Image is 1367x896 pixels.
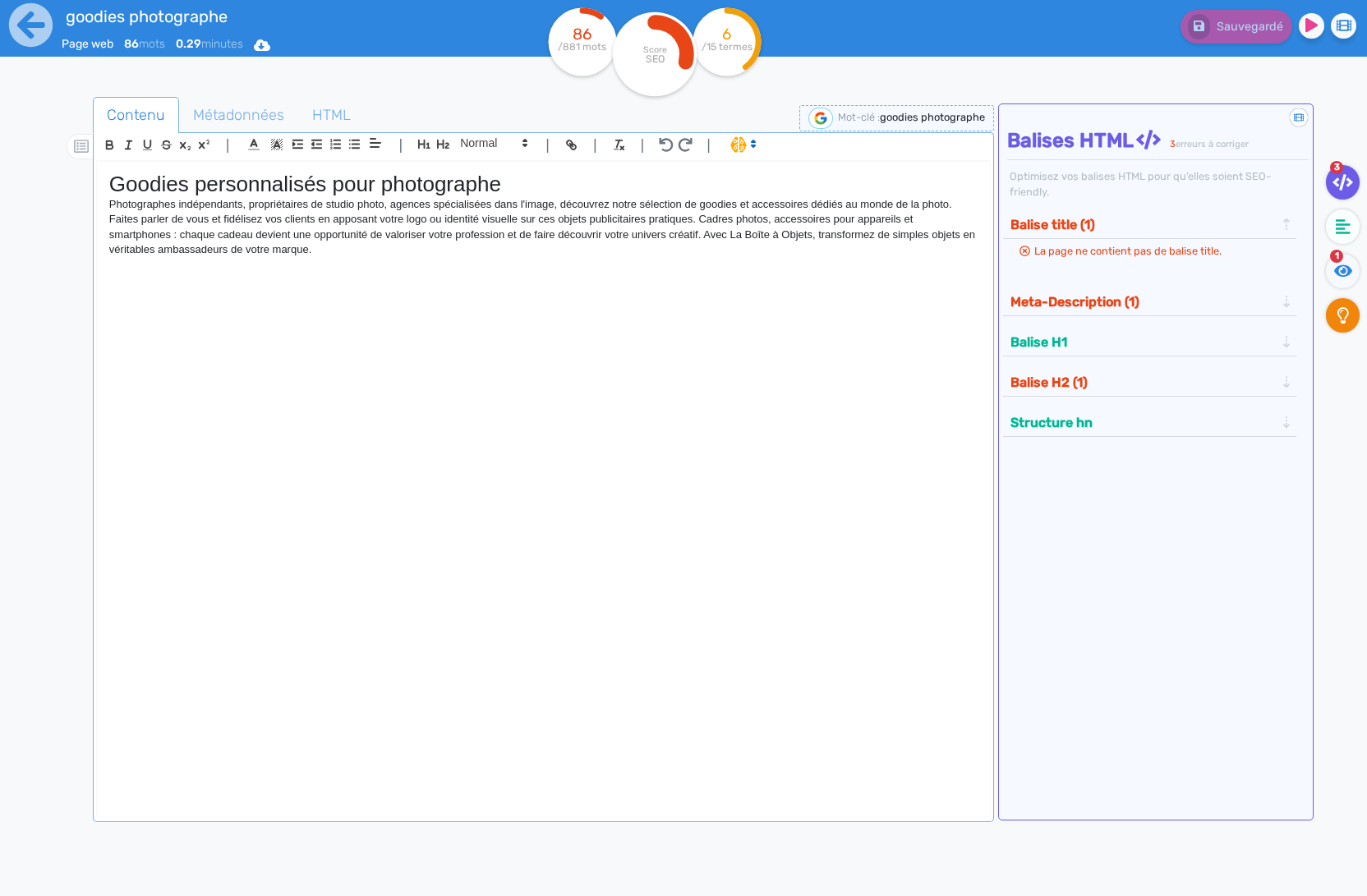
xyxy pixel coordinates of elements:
div: Balise H2 (1) [1006,369,1295,396]
div: Balise title (1) [1006,211,1295,238]
tspan: SEO [645,53,664,65]
span: 3 [1330,161,1343,174]
span: goodies photographe [880,111,985,123]
span: Mot-clé : [838,111,880,123]
a: HTML [298,97,365,134]
tspan: /15 termes [702,41,753,53]
div: Meta-Description (1) [1006,288,1295,315]
span: mots [124,37,165,51]
span: Sauvegardé [1217,20,1283,34]
tspan: 6 [722,25,731,44]
div: Structure hn [1006,409,1295,436]
input: title [62,3,472,30]
button: Balise title (1) [1006,211,1280,238]
div: Balise H1 [1006,329,1295,356]
span: | [545,134,550,156]
span: Contenu [94,93,178,137]
p: Photographes indépendants, propriétaires de studio photo, agences spécialisées dans l'image, déco... [109,197,978,258]
span: Aligment [364,133,387,153]
button: Balise H1 [1006,329,1280,356]
h4: Balises HTML [1007,129,1309,153]
span: minutes [176,37,243,51]
span: 1 [1330,250,1343,263]
b: 0.29 [176,37,201,51]
b: 86 [124,37,139,51]
span: | [399,134,403,156]
span: I.Assistant [723,135,762,154]
tspan: /881 mots [558,41,606,53]
button: Balise H2 (1) [1006,369,1280,396]
tspan: 86 [573,25,591,44]
a: Contenu [93,97,179,134]
span: HTML [299,93,364,137]
span: | [707,134,711,156]
img: google-serp-logo.png [808,108,833,129]
tspan: Score [642,44,666,55]
button: Sauvegardé [1181,10,1292,44]
span: | [226,134,230,156]
h1: Goodies personnalisés pour photographe [109,172,978,197]
div: Optimisez vos balises HTML pour qu’elles soient SEO-friendly. [1007,168,1309,200]
span: erreurs à corriger [1176,139,1249,149]
span: Page web [62,37,113,51]
span: | [593,134,597,156]
span: La page ne contient pas de balise title. [1034,245,1222,257]
span: 3 [1170,139,1176,149]
span: | [641,134,645,156]
a: Métadonnées [179,97,298,134]
button: Meta-Description (1) [1006,288,1280,315]
button: Structure hn [1006,409,1280,436]
span: Métadonnées [180,93,297,137]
